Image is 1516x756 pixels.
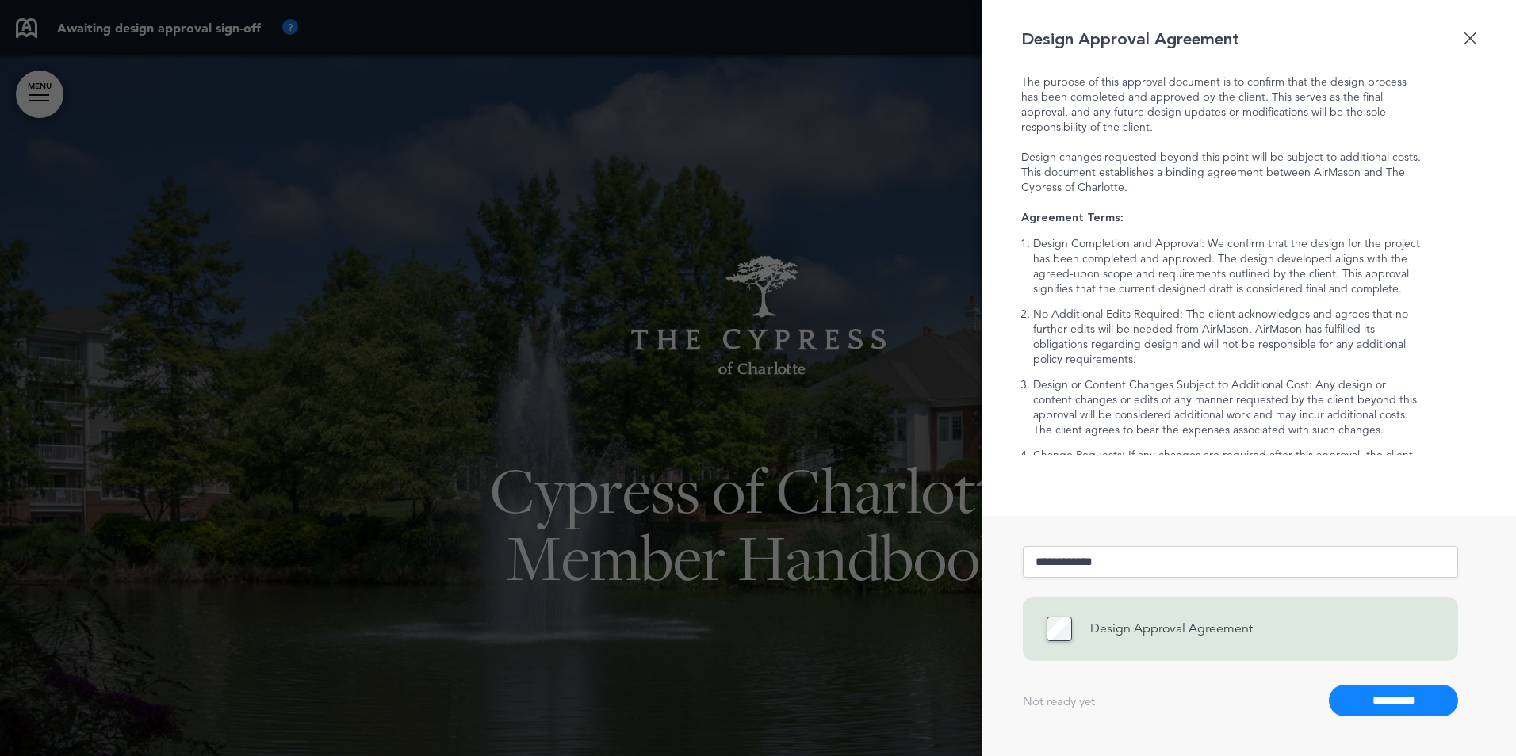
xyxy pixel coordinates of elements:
div: Not ready yet [1023,693,1095,708]
div: Done [1464,32,1476,44]
p: Agreement Terms: [1021,210,1421,225]
p: The purpose of this approval document is to confirm that the design process has been completed an... [1021,74,1421,195]
span: Design Approval Agreement [1090,621,1253,636]
li: Design Completion and Approval: We confirm that the design for the project has been completed and... [1033,236,1421,296]
li: No Additional Edits Required: The client acknowledges and agrees that no further edits will be ne... [1033,307,1421,367]
div: Design Approval Agreement [1021,28,1421,51]
li: Change Requests: If any changes are required after this approval, the client must submit a separa... [1033,448,1421,523]
li: Design or Content Changes Subject to Additional Cost: Any design or content changes or edits of a... [1033,377,1421,437]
